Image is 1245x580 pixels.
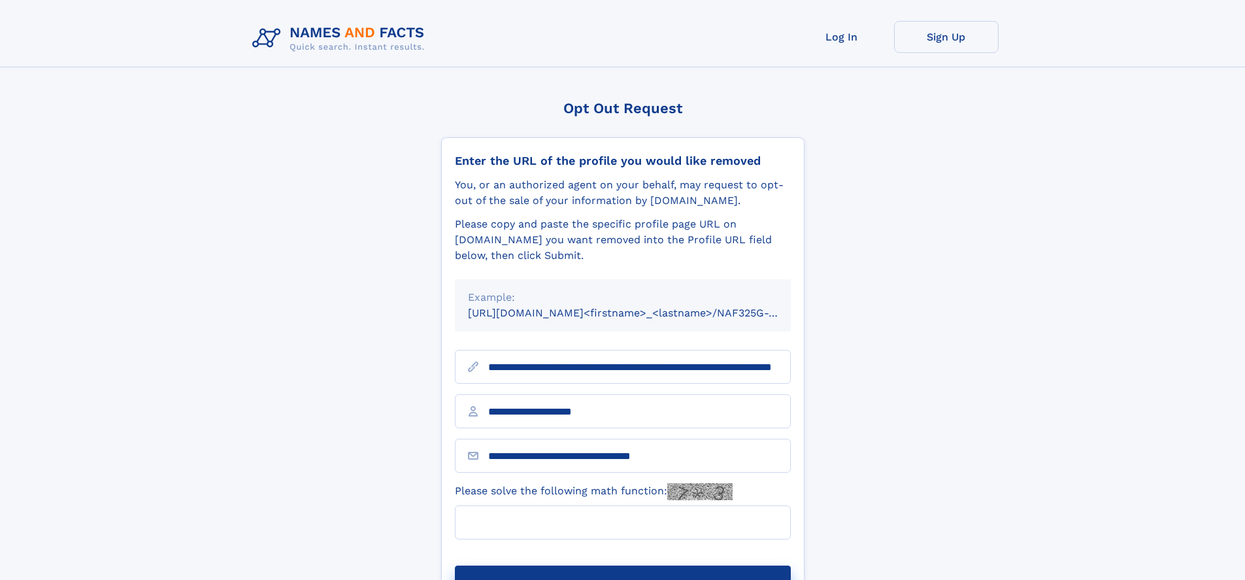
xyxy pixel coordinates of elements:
img: Logo Names and Facts [247,21,435,56]
a: Sign Up [894,21,999,53]
div: Example: [468,290,778,305]
div: You, or an authorized agent on your behalf, may request to opt-out of the sale of your informatio... [455,177,791,209]
div: Opt Out Request [441,100,805,116]
small: [URL][DOMAIN_NAME]<firstname>_<lastname>/NAF325G-xxxxxxxx [468,307,816,319]
a: Log In [789,21,894,53]
div: Please copy and paste the specific profile page URL on [DOMAIN_NAME] you want removed into the Pr... [455,216,791,264]
label: Please solve the following math function: [455,483,733,500]
div: Enter the URL of the profile you would like removed [455,154,791,168]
